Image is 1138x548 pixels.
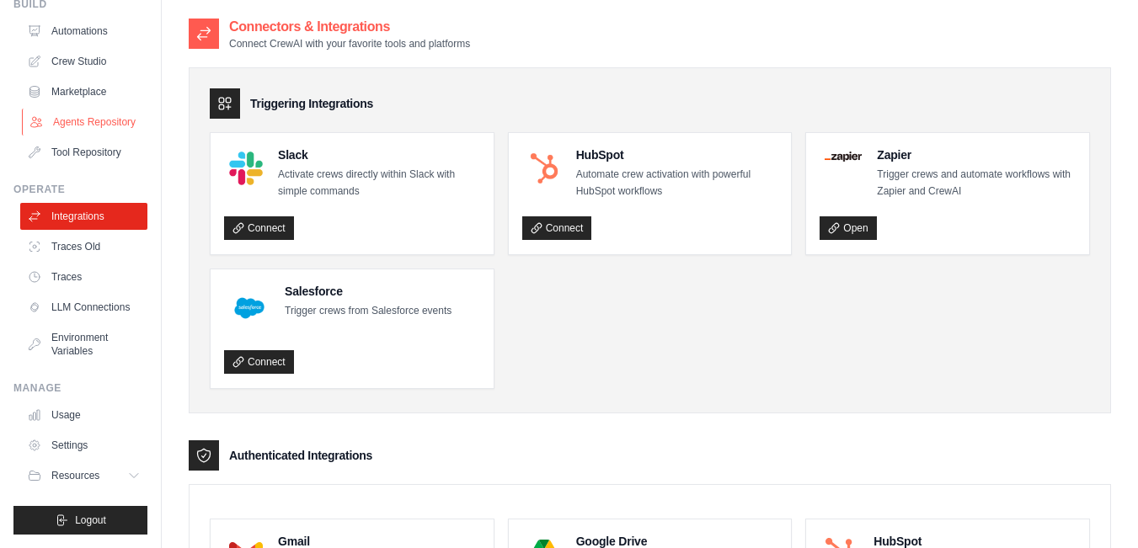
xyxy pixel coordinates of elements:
div: Operate [13,183,147,196]
p: Trigger crews and automate workflows with Zapier and CrewAI [877,167,1076,200]
a: Connect [224,350,294,374]
h4: Slack [278,146,480,163]
p: Automate crew activation with powerful HubSpot workflows [576,167,778,200]
h2: Connectors & Integrations [229,17,470,37]
a: Traces Old [20,233,147,260]
a: Traces [20,263,147,290]
span: Resources [51,469,99,482]
a: Open [820,216,876,240]
a: Usage [20,402,147,428]
img: Salesforce Logo [229,288,270,328]
h4: Zapier [877,146,1076,163]
h3: Triggering Integrations [250,95,373,112]
img: Zapier Logo [825,152,862,162]
button: Resources [20,462,147,489]
p: Activate crews directly within Slack with simple commands [278,167,480,200]
span: Logout [75,513,106,527]
h4: HubSpot [576,146,778,163]
h4: Salesforce [285,283,451,300]
a: Marketplace [20,78,147,105]
a: Settings [20,432,147,459]
a: Automations [20,18,147,45]
a: Integrations [20,203,147,230]
p: Trigger crews from Salesforce events [285,303,451,320]
a: Environment Variables [20,324,147,364]
a: Agents Repository [22,109,149,136]
p: Connect CrewAI with your favorite tools and platforms [229,37,470,51]
a: LLM Connections [20,294,147,321]
a: Crew Studio [20,48,147,75]
img: Slack Logo [229,152,263,185]
img: HubSpot Logo [527,152,561,185]
h3: Authenticated Integrations [229,447,372,464]
button: Logout [13,506,147,535]
a: Connect [224,216,294,240]
div: Manage [13,381,147,395]
a: Tool Repository [20,139,147,166]
a: Connect [522,216,592,240]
